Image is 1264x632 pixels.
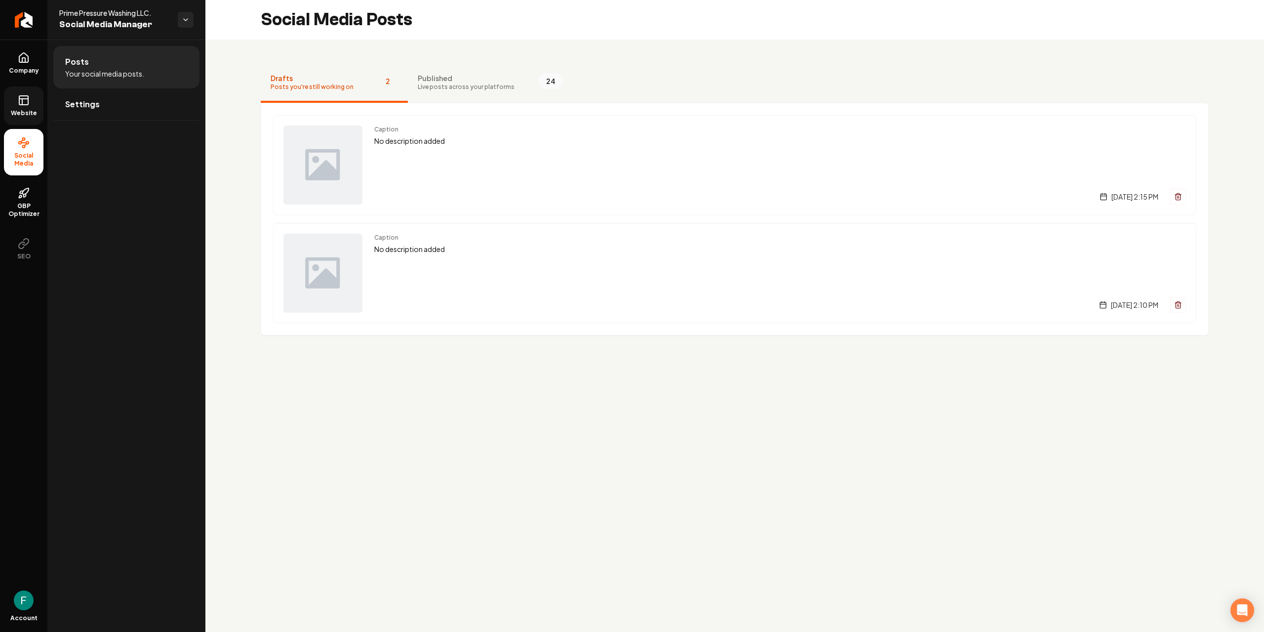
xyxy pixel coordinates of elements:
[4,230,43,268] button: SEO
[5,67,43,75] span: Company
[271,73,354,83] span: Drafts
[283,126,362,205] img: Post preview
[1230,598,1254,622] div: Open Intercom Messenger
[53,88,199,120] a: Settings
[374,244,1186,255] p: No description added
[271,83,354,91] span: Posts you're still working on
[13,253,35,260] span: SEO
[418,83,514,91] span: Live posts across your platforms
[1111,192,1158,202] span: [DATE] 2:15 PM
[273,115,1196,215] a: Post previewCaptionNo description added[DATE] 2:15 PM
[4,179,43,226] a: GBP Optimizer
[4,44,43,83] a: Company
[408,63,573,103] button: PublishedLive posts across your platforms24
[261,10,412,30] h2: Social Media Posts
[4,202,43,218] span: GBP Optimizer
[59,8,170,18] span: Prime Pressure Washing LLC.
[15,12,33,28] img: Rebolt Logo
[14,590,34,610] button: Open user button
[418,73,514,83] span: Published
[65,56,89,68] span: Posts
[374,126,1186,133] span: Caption
[374,135,1186,147] p: No description added
[4,86,43,125] a: Website
[374,234,1186,242] span: Caption
[59,18,170,32] span: Social Media Manager
[261,63,408,103] button: DraftsPosts you're still working on2
[283,234,362,313] img: Post preview
[377,73,398,89] span: 2
[7,109,41,117] span: Website
[65,98,100,110] span: Settings
[4,152,43,168] span: Social Media
[261,63,1209,103] nav: Tabs
[1111,300,1158,310] span: [DATE] 2:10 PM
[538,73,563,89] span: 24
[14,590,34,610] img: Frank Jimenez
[65,69,144,79] span: Your social media posts.
[10,614,38,622] span: Account
[273,223,1196,323] a: Post previewCaptionNo description added[DATE] 2:10 PM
